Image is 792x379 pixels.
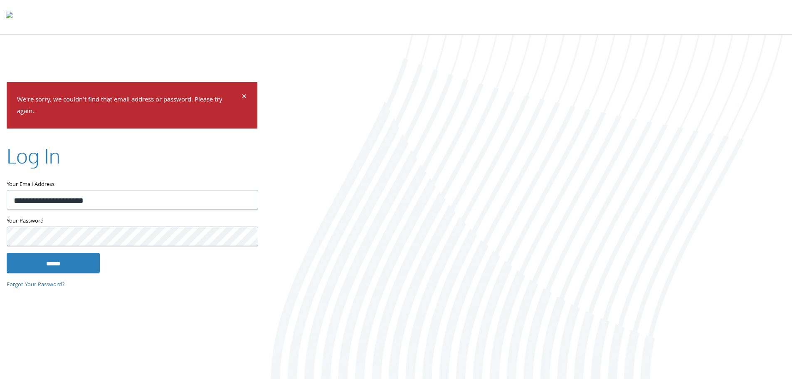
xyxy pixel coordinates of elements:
[7,280,65,289] a: Forgot Your Password?
[17,94,240,118] p: We're sorry, we couldn't find that email address or password. Please try again.
[242,92,247,102] button: Dismiss alert
[7,142,60,170] h2: Log In
[7,216,257,227] label: Your Password
[242,89,247,105] span: ×
[6,9,12,25] img: todyl-logo-dark.svg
